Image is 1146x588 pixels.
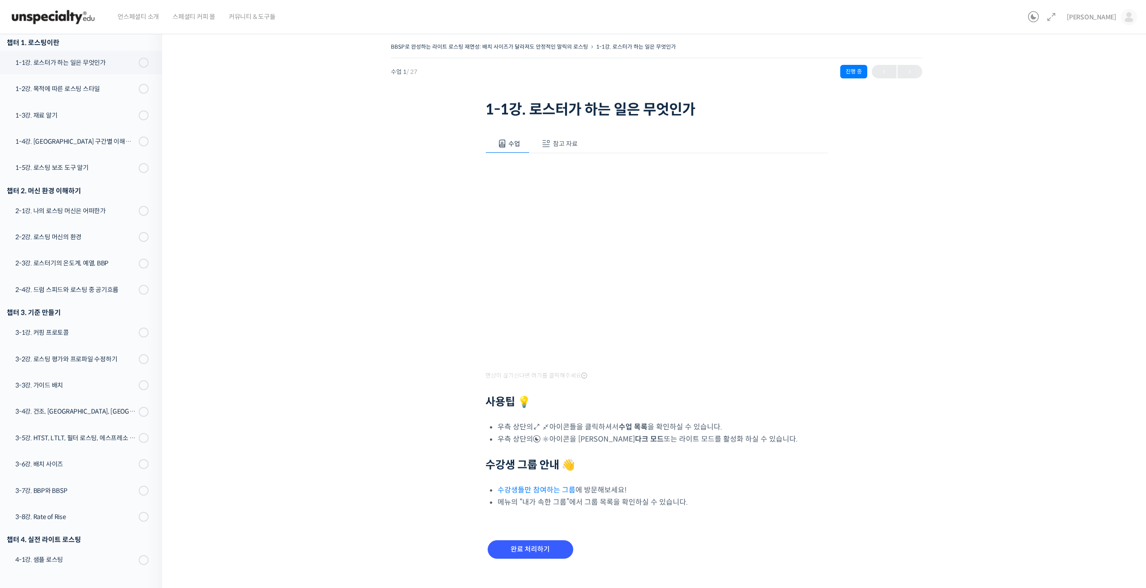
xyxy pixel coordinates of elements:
div: 챕터 4. 실전 라이트 로스팅 [7,533,149,546]
div: 3-3강. 가이드 배치 [15,380,136,390]
div: 3-6강. 배치 사이즈 [15,459,136,469]
div: 2-2강. 로스팅 머신의 환경 [15,232,136,242]
span: 수업 [508,140,520,148]
span: 대화 [82,300,93,307]
span: 참고 자료 [553,140,578,148]
div: 1-3강. 재료 알기 [15,110,136,120]
div: 3-5강. HTST, LTLT, 필터 로스팅, 에스프레소 로스팅 [15,433,136,443]
h3: 챕터 1. 로스팅이란 [7,36,149,49]
div: 1-4강. [GEOGRAPHIC_DATA] 구간별 이해와 용어 [15,137,136,146]
strong: 수강생 그룹 안내 👋 [485,458,575,472]
input: 완료 처리하기 [488,540,573,559]
div: 2-4강. 드럼 스피드와 로스팅 중 공기흐름 [15,285,136,295]
div: 2-3강. 로스터기의 온도계, 예열, BBP [15,258,136,268]
h1: 1-1강. 로스터가 하는 일은 무엇인가 [485,101,828,118]
div: 4-1강. 샘플 로스팅 [15,555,136,565]
span: [PERSON_NAME] [1067,13,1116,21]
li: 우측 상단의 아이콘들을 클릭하셔서 을 확인하실 수 있습니다. [498,421,828,433]
div: 진행 중 [840,65,867,78]
span: 수업 1 [391,69,417,75]
strong: 사용팁 💡 [485,395,531,409]
li: 에 방문해보세요! [498,484,828,496]
div: 3-8강. Rate of Rise [15,512,136,522]
span: 영상이 끊기신다면 여기를 클릭해주세요 [485,372,587,379]
div: 1-1강. 로스터가 하는 일은 무엇인가 [15,58,136,68]
div: 챕터 3. 기준 만들기 [7,306,149,319]
a: 설정 [116,286,173,308]
b: 다크 모드 [635,434,664,444]
div: 3-7강. BBP와 BBSP [15,486,136,496]
li: 우측 상단의 아이콘을 [PERSON_NAME] 또는 라이트 모드를 활성화 하실 수 있습니다. [498,433,828,445]
div: 챕터 2. 머신 환경 이해하기 [7,185,149,197]
span: 홈 [28,299,34,306]
a: 수강생들만 참여하는 그룹 [498,485,575,495]
div: 3-4강. 건조, [GEOGRAPHIC_DATA], [GEOGRAPHIC_DATA] 구간의 화력 분배 [15,406,136,416]
a: 홈 [3,286,59,308]
a: 1-1강. 로스터가 하는 일은 무엇인가 [596,43,676,50]
div: 1-5강. 로스팅 보조 도구 알기 [15,163,136,173]
b: 수업 목록 [619,422,648,432]
li: 메뉴의 “내가 속한 그룹”에서 그룹 목록을 확인하실 수 있습니다. [498,496,828,508]
a: BBSP로 완성하는 라이트 로스팅 재연성: 배치 사이즈가 달라져도 안정적인 말릭의 로스팅 [391,43,588,50]
div: 1-2강. 목적에 따른 로스팅 스타일 [15,84,136,94]
span: / 27 [407,68,417,76]
a: 대화 [59,286,116,308]
span: 설정 [139,299,150,306]
div: 2-1강. 나의 로스팅 머신은 어떠한가 [15,206,136,216]
div: 3-1강. 커핑 프로토콜 [15,328,136,337]
div: 3-2강. 로스팅 평가와 프로파일 수정하기 [15,354,136,364]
